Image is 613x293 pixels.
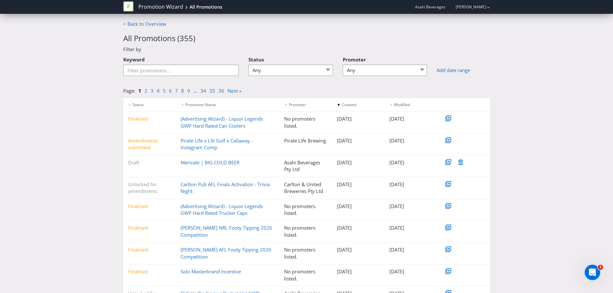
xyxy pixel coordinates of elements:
a: Merivale | BIG COLD BEER [181,159,239,166]
a: 7 [175,87,178,94]
div: [DATE] [332,159,385,166]
span: Asahi Beverages [415,4,445,10]
a: (Advertising Wizard) - Liquor Legends GWP Hard Rated Trucker Caps [181,203,263,216]
div: Finalised [123,268,176,275]
span: Promoter [343,56,366,63]
span: 1 [598,265,603,270]
span: All Promotions ( [123,33,180,43]
div: [DATE] [385,181,437,188]
span: Promoter [289,102,306,107]
a: 9 [187,87,190,94]
div: [DATE] [332,246,385,253]
div: No promoters listed. [279,268,332,282]
div: [DATE] [385,203,437,210]
a: 8 [181,87,184,94]
li: ... [193,87,200,94]
div: [DATE] [332,268,385,275]
div: Carlton & United Breweries Pty Ltd [279,181,332,195]
a: (Advertising Wizard) - Liquor Legends GWP Hard Rated Can Coolers [181,115,263,129]
div: Finalised [123,246,176,253]
a: [PERSON_NAME] [449,4,486,10]
span: ) [193,33,195,43]
div: Amendments submitted [123,137,176,151]
a: 34 [200,87,206,94]
a: Carlton Pub AFL Finals Activation - Trivia Night [181,181,270,194]
span: Page: [123,87,135,94]
div: Finalised [123,203,176,210]
div: Draft [123,159,176,166]
span: ▼ [128,102,132,107]
div: Unlocked for amendments [123,181,176,195]
a: 3 [151,87,153,94]
div: [DATE] [385,268,437,275]
a: 5 [163,87,166,94]
a: 1 [138,87,141,94]
div: Asahi Beverages Pty Ltd [279,159,332,173]
div: [DATE] [332,115,385,122]
span: ▼ [389,102,393,107]
div: [DATE] [332,181,385,188]
span: ▼ [181,102,184,107]
div: [DATE] [332,137,385,144]
span: ▼ [337,102,341,107]
div: All Promotions [190,4,222,10]
div: Finalised [123,224,176,231]
div: [DATE] [385,115,437,122]
iframe: Intercom live chat [585,265,600,280]
div: [DATE] [385,246,437,253]
div: No promoters listed. [279,224,332,238]
a: Next » [228,87,241,94]
a: 36 [218,87,224,94]
a: Add date range [437,67,490,74]
div: No promoters listed. [279,203,332,217]
div: Pirate Life Brewing [279,137,332,144]
div: [DATE] [385,224,437,231]
a: < Back to Overview [123,21,166,27]
span: Status [248,56,264,63]
div: No promoters listed. [279,246,332,260]
div: [DATE] [332,203,385,210]
div: [DATE] [385,159,437,166]
a: Promotion Wizard [138,3,183,11]
input: Filter promotions... [123,65,239,76]
div: Filter by [118,46,495,53]
span: Modified [394,102,410,107]
span: Status [133,102,144,107]
a: Solo Masterbrand Incentive [181,268,241,275]
span: ▼ [284,102,288,107]
a: [PERSON_NAME] AFL Footy Tipping 2026 Competition [181,246,271,260]
a: 2 [144,87,147,94]
div: [DATE] [385,137,437,144]
a: Pirate Life x LIV Golf x Callaway - Instagram Comp [181,137,253,151]
a: 35 [209,87,215,94]
div: [DATE] [332,224,385,231]
a: [PERSON_NAME] NRL Footy Tipping 2026 Competition [181,224,272,238]
a: 6 [169,87,172,94]
span: Created [342,102,356,107]
span: Promotion Name [185,102,216,107]
div: Finalised [123,115,176,122]
label: Keyword [123,53,145,63]
div: No promoters listed. [279,115,332,129]
span: 355 [180,33,193,43]
a: 4 [157,87,160,94]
